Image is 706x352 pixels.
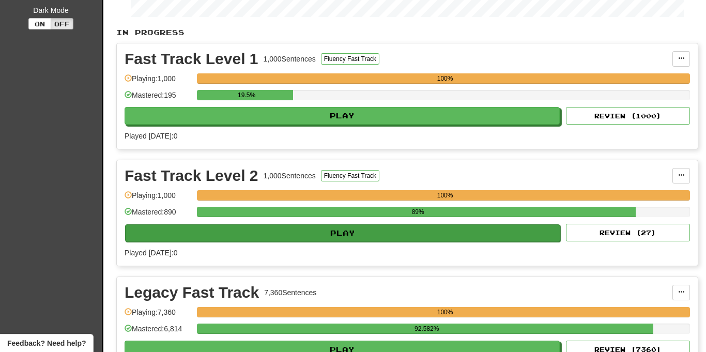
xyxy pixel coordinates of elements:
[200,207,636,217] div: 89%
[125,190,192,207] div: Playing: 1,000
[264,287,316,298] div: 7,360 Sentences
[200,190,690,201] div: 100%
[200,73,690,84] div: 100%
[125,285,259,300] div: Legacy Fast Track
[8,5,94,16] div: Dark Mode
[28,18,51,29] button: On
[321,170,379,181] button: Fluency Fast Track
[566,224,690,241] button: Review (27)
[200,324,653,334] div: 92.582%
[125,324,192,341] div: Mastered: 6,814
[125,168,258,183] div: Fast Track Level 2
[116,27,698,38] p: In Progress
[200,90,293,100] div: 19.5%
[200,307,690,317] div: 100%
[264,54,316,64] div: 1,000 Sentences
[125,90,192,107] div: Mastered: 195
[125,51,258,67] div: Fast Track Level 1
[125,207,192,224] div: Mastered: 890
[264,171,316,181] div: 1,000 Sentences
[125,132,177,140] span: Played [DATE]: 0
[125,73,192,90] div: Playing: 1,000
[125,224,560,242] button: Play
[566,107,690,125] button: Review (1000)
[321,53,379,65] button: Fluency Fast Track
[125,107,560,125] button: Play
[7,338,86,348] span: Open feedback widget
[125,249,177,257] span: Played [DATE]: 0
[51,18,73,29] button: Off
[125,307,192,324] div: Playing: 7,360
